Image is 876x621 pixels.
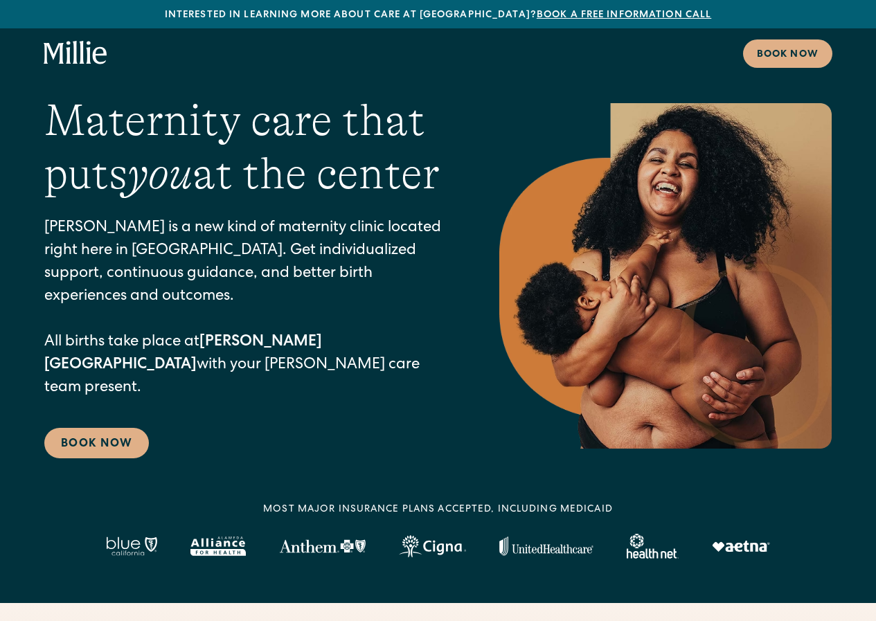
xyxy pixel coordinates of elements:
img: United Healthcare logo [499,537,593,556]
a: home [44,41,107,66]
a: Book a free information call [537,10,711,20]
strong: [PERSON_NAME][GEOGRAPHIC_DATA] [44,335,322,373]
img: Aetna logo [712,541,770,552]
img: Cigna logo [399,535,466,557]
img: Smiling mother with her baby in arms, celebrating body positivity and the nurturing bond of postp... [499,103,832,449]
img: Healthnet logo [627,534,679,559]
a: Book Now [44,428,149,458]
img: Anthem Logo [279,539,366,553]
a: Book now [743,39,832,68]
img: Alameda Alliance logo [190,537,245,556]
em: you [127,149,193,199]
div: MOST MAJOR INSURANCE PLANS ACCEPTED, INCLUDING MEDICAID [263,503,613,517]
img: Blue California logo [106,537,157,556]
div: Book now [757,48,819,62]
p: [PERSON_NAME] is a new kind of maternity clinic located right here in [GEOGRAPHIC_DATA]. Get indi... [44,217,444,400]
h1: Maternity care that puts at the center [44,94,444,201]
